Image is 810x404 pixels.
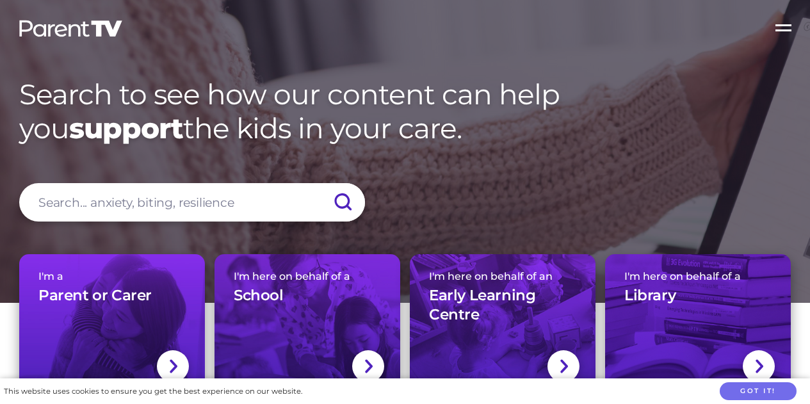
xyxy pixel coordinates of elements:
[19,254,205,398] a: I'm aParent or Carer
[18,19,124,38] img: parenttv-logo-white.4c85aaf.svg
[624,286,676,305] h3: Library
[320,183,365,222] input: Submit
[168,358,178,375] img: svg+xml;base64,PHN2ZyBlbmFibGUtYmFja2dyb3VuZD0ibmV3IDAgMCAxNC44IDI1LjciIHZpZXdCb3g9IjAgMCAxNC44ID...
[234,270,381,282] span: I'm here on behalf of a
[754,358,764,375] img: svg+xml;base64,PHN2ZyBlbmFibGUtYmFja2dyb3VuZD0ibmV3IDAgMCAxNC44IDI1LjciIHZpZXdCb3g9IjAgMCAxNC44ID...
[429,270,576,282] span: I'm here on behalf of an
[234,286,284,305] h3: School
[364,358,373,375] img: svg+xml;base64,PHN2ZyBlbmFibGUtYmFja2dyb3VuZD0ibmV3IDAgMCAxNC44IDI1LjciIHZpZXdCb3g9IjAgMCAxNC44ID...
[19,77,791,145] h1: Search to see how our content can help you the kids in your care.
[38,270,186,282] span: I'm a
[38,286,152,305] h3: Parent or Carer
[624,270,772,282] span: I'm here on behalf of a
[4,385,302,398] div: This website uses cookies to ensure you get the best experience on our website.
[559,358,569,375] img: svg+xml;base64,PHN2ZyBlbmFibGUtYmFja2dyb3VuZD0ibmV3IDAgMCAxNC44IDI1LjciIHZpZXdCb3g9IjAgMCAxNC44ID...
[410,254,595,398] a: I'm here on behalf of anEarly Learning Centre
[429,286,576,325] h3: Early Learning Centre
[19,183,365,222] input: Search... anxiety, biting, resilience
[605,254,791,398] a: I'm here on behalf of aLibrary
[720,382,797,401] button: Got it!
[215,254,400,398] a: I'm here on behalf of aSchool
[69,111,183,145] strong: support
